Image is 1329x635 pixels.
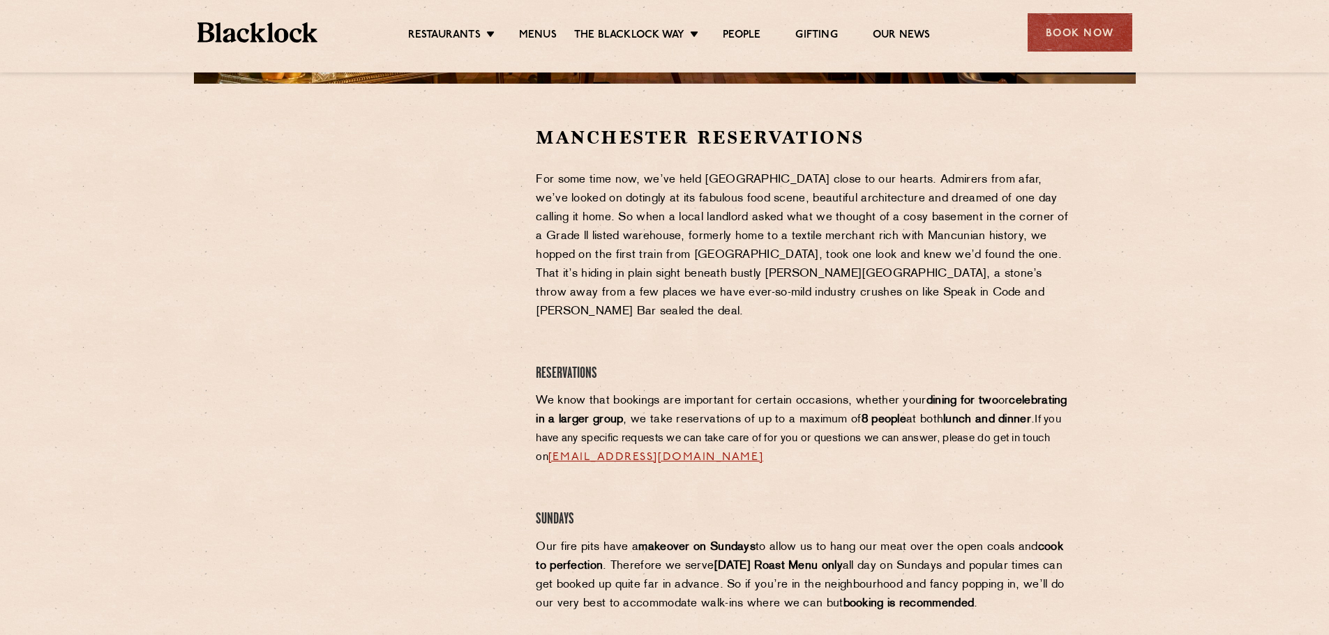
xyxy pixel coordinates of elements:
[536,365,1071,383] h4: Reservations
[1028,13,1132,52] div: Book Now
[926,395,998,406] strong: dining for two
[574,29,684,44] a: The Blacklock Way
[536,542,1063,572] strong: cook to perfection
[536,510,1071,529] h4: Sundays
[519,29,557,44] a: Menus
[843,598,975,609] strong: booking is recommended
[536,392,1071,467] p: We know that bookings are important for certain occasions, whether your or , we take reservations...
[408,29,481,44] a: Restaurants
[714,560,843,572] strong: [DATE] Roast Menu only
[536,125,1071,150] h2: Manchester Reservations
[873,29,931,44] a: Our News
[536,415,1061,463] span: If you have any specific requests we can take care of for you or questions we can answer, please ...
[308,125,465,335] iframe: OpenTable make booking widget
[548,452,763,463] a: [EMAIL_ADDRESS][DOMAIN_NAME]
[638,542,756,553] strong: makeover on Sundays
[536,538,1071,613] p: Our fire pits have a to allow us to hang our meat over the open coals and . Therefore we serve al...
[943,414,1031,425] strong: lunch and dinner
[197,22,318,43] img: BL_Textured_Logo-footer-cropped.svg
[723,29,760,44] a: People
[795,29,837,44] a: Gifting
[536,171,1071,321] p: For some time now, we’ve held [GEOGRAPHIC_DATA] close to our hearts. Admirers from afar, we’ve lo...
[862,414,906,425] strong: 8 people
